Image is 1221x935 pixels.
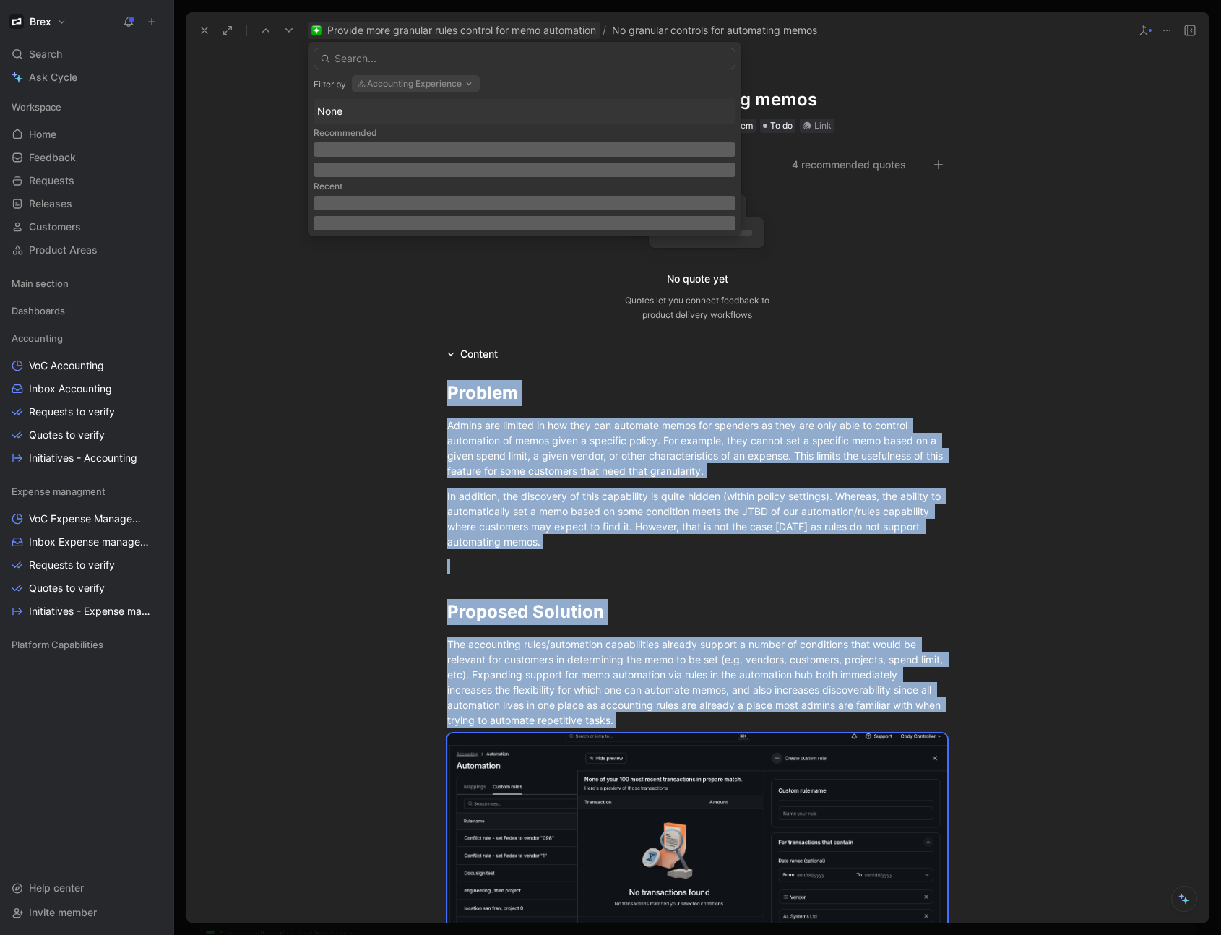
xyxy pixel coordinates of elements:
div: Recommended [314,124,735,142]
div: Recent [314,177,735,196]
div: Filter by [314,79,346,90]
button: Accounting Experience [352,75,480,92]
input: Search... [314,48,735,69]
div: None [317,103,732,120]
